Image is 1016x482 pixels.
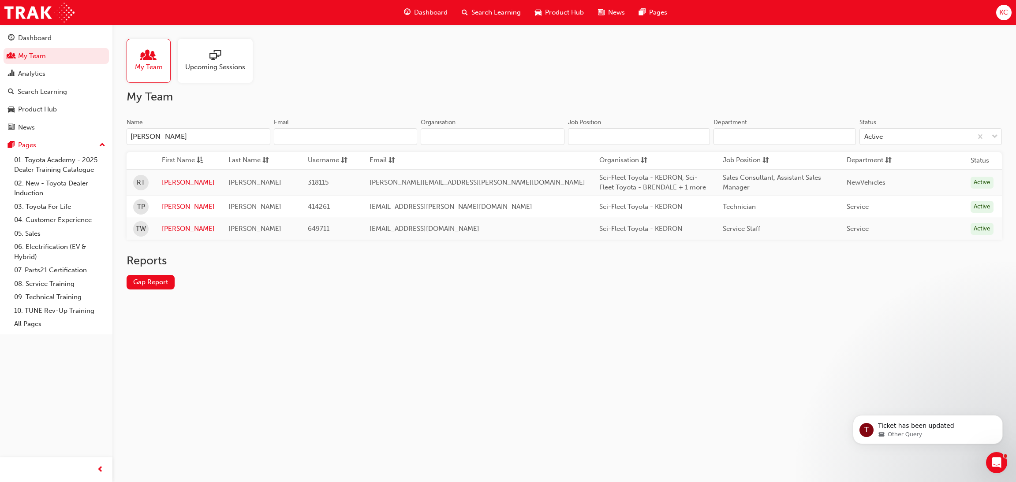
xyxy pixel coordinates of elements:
[308,178,329,186] span: 318115
[11,213,109,227] a: 04. Customer Experience
[762,155,769,166] span: sorting-icon
[864,132,883,142] div: Active
[197,155,203,166] span: asc-icon
[599,203,682,211] span: Sci-Fleet Toyota - KEDRON
[847,155,883,166] span: Department
[18,87,67,97] div: Search Learning
[274,118,289,127] div: Email
[414,7,448,18] span: Dashboard
[370,203,532,211] span: [EMAIL_ADDRESS][PERSON_NAME][DOMAIN_NAME]
[971,223,994,235] div: Active
[723,155,761,166] span: Job Position
[11,153,109,177] a: 01. Toyota Academy - 2025 Dealer Training Catalogue
[8,106,15,114] span: car-icon
[4,101,109,118] a: Product Hub
[228,203,281,211] span: [PERSON_NAME]
[971,156,989,166] th: Status
[599,225,682,233] span: Sci-Fleet Toyota - KEDRON
[999,7,1008,18] span: KC
[127,128,270,145] input: Name
[598,7,605,18] span: news-icon
[568,128,710,145] input: Job Position
[185,62,245,72] span: Upcoming Sessions
[4,84,109,100] a: Search Learning
[608,7,625,18] span: News
[404,7,411,18] span: guage-icon
[8,70,15,78] span: chart-icon
[545,7,584,18] span: Product Hub
[462,7,468,18] span: search-icon
[370,155,387,166] span: Email
[528,4,591,22] a: car-iconProduct Hub
[127,90,1002,104] h2: My Team
[713,128,856,145] input: Department
[840,397,1016,458] iframe: Intercom notifications message
[4,66,109,82] a: Analytics
[397,4,455,22] a: guage-iconDashboard
[18,140,36,150] div: Pages
[18,122,35,133] div: News
[986,452,1007,473] iframe: Intercom live chat
[847,178,885,186] span: NewVehicles
[18,33,52,43] div: Dashboard
[599,174,706,192] span: Sci-Fleet Toyota - KEDRON, Sci-Fleet Toyota - BRENDALE + 1 more
[209,50,221,62] span: sessionType_ONLINE_URL-icon
[4,30,109,46] a: Dashboard
[641,155,647,166] span: sorting-icon
[11,304,109,318] a: 10. TUNE Rev-Up Training
[591,4,632,22] a: news-iconNews
[713,118,747,127] div: Department
[8,34,15,42] span: guage-icon
[127,118,143,127] div: Name
[308,203,330,211] span: 414261
[11,263,109,277] a: 07. Parts21 Certification
[723,174,821,192] span: Sales Consultant, Assistant Sales Manager
[388,155,395,166] span: sorting-icon
[370,225,479,233] span: [EMAIL_ADDRESS][DOMAIN_NAME]
[137,178,145,188] span: RT
[599,155,639,166] span: Organisation
[11,317,109,331] a: All Pages
[885,155,892,166] span: sorting-icon
[18,104,57,115] div: Product Hub
[341,155,347,166] span: sorting-icon
[8,124,15,132] span: news-icon
[568,118,601,127] div: Job Position
[847,203,869,211] span: Service
[135,62,163,72] span: My Team
[11,277,109,291] a: 08. Service Training
[11,240,109,263] a: 06. Electrification (EV & Hybrid)
[639,7,646,18] span: pages-icon
[274,128,418,145] input: Email
[847,225,869,233] span: Service
[11,200,109,214] a: 03. Toyota For Life
[143,50,154,62] span: people-icon
[4,137,109,153] button: Pages
[178,39,260,83] a: Upcoming Sessions
[971,201,994,213] div: Active
[8,52,15,60] span: people-icon
[992,131,998,143] span: down-icon
[8,88,14,96] span: search-icon
[162,224,215,234] a: [PERSON_NAME]
[4,119,109,136] a: News
[632,4,674,22] a: pages-iconPages
[228,155,277,166] button: Last Namesorting-icon
[723,203,756,211] span: Technician
[471,7,521,18] span: Search Learning
[162,155,210,166] button: First Nameasc-icon
[996,5,1012,20] button: KC
[599,155,648,166] button: Organisationsorting-icon
[127,39,178,83] a: My Team
[421,128,564,145] input: Organisation
[421,118,456,127] div: Organisation
[137,202,145,212] span: TP
[308,225,329,233] span: 649711
[370,155,418,166] button: Emailsorting-icon
[4,48,109,64] a: My Team
[97,464,104,475] span: prev-icon
[11,177,109,200] a: 02. New - Toyota Dealer Induction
